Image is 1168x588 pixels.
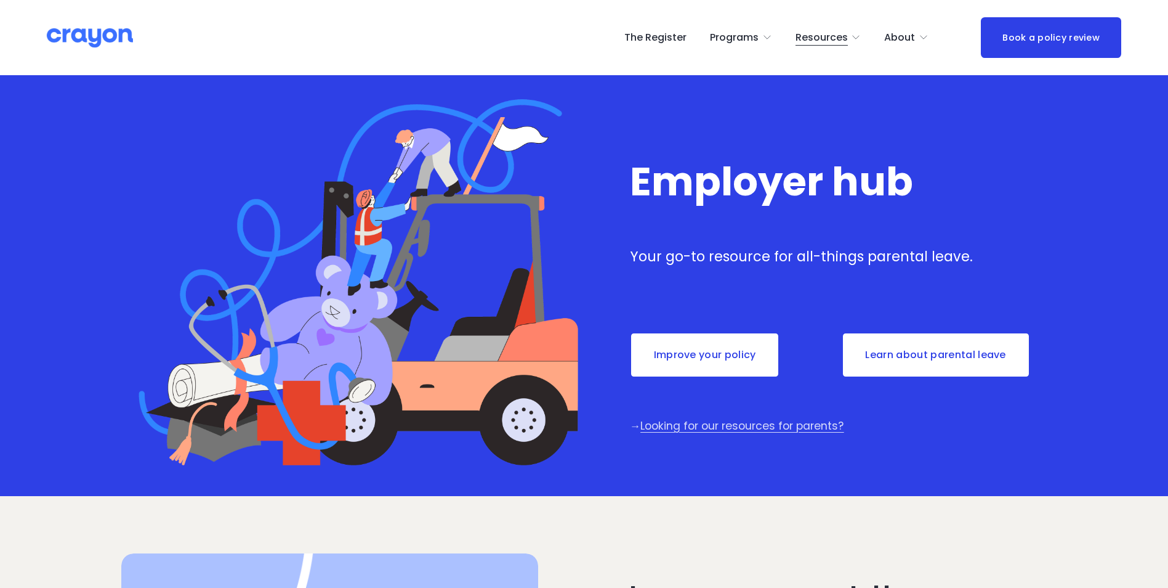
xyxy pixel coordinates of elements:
h1: Employer hub [630,161,1047,203]
span: Resources [795,29,848,47]
a: The Register [624,28,687,47]
p: Your go-to resource for all-things parental leave. [630,247,1047,267]
span: Programs [710,29,759,47]
img: Crayon [47,27,133,49]
a: folder dropdown [884,28,928,47]
span: About [884,29,915,47]
a: Looking for our resources for parents? [640,419,844,433]
a: Improve your policy [630,332,780,378]
span: → [630,419,641,433]
a: folder dropdown [710,28,772,47]
a: Book a policy review [981,17,1121,57]
a: folder dropdown [795,28,861,47]
a: Learn about parental leave [842,332,1030,378]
